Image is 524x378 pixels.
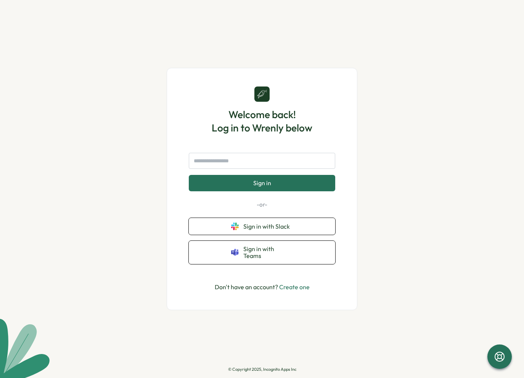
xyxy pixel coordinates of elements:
button: Sign in [189,175,335,191]
p: © Copyright 2025, Incognito Apps Inc [228,367,296,372]
button: Sign in with Teams [189,241,335,264]
h1: Welcome back! Log in to Wrenly below [212,108,312,135]
p: Don't have an account? [215,282,310,292]
span: Sign in with Slack [243,223,293,230]
span: Sign in [253,179,271,186]
a: Create one [279,283,310,291]
span: Sign in with Teams [243,245,293,259]
p: -or- [189,200,335,209]
button: Sign in with Slack [189,218,335,235]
